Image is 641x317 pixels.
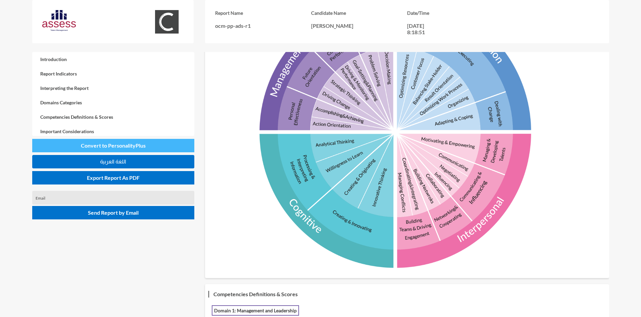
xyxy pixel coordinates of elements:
[32,95,194,110] a: Domains Categories
[100,159,126,164] span: اللغة العربية
[32,206,194,219] button: Send Report by Email
[311,22,407,29] p: [PERSON_NAME]
[32,124,194,139] a: Important Considerations
[215,22,311,29] p: ocm-pp-ads-r1
[32,171,194,184] button: Export Report As PDF
[32,155,194,168] button: اللغة العربية
[212,289,299,299] h3: Competencies Definitions & Scores
[32,110,194,124] a: Competencies Definitions & Scores
[150,10,184,34] img: OCM.svg
[32,66,194,81] a: Report Indicators
[88,209,139,216] span: Send Report by Email
[81,142,146,149] span: Convert to PersonalityPlus
[42,10,76,31] img: AssessLogoo.svg
[407,22,437,35] p: [DATE] 8:18:51
[212,305,299,316] h3: Domain 1: Management and Leadership
[311,10,407,16] h3: Candidate Name
[407,10,503,16] h3: Date/Time
[32,139,194,152] button: Convert to PersonalityPlus
[32,81,194,95] a: Interpreting the Report
[87,174,140,181] span: Export Report As PDF
[32,52,194,66] a: Introduction
[215,10,311,16] h3: Report Name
